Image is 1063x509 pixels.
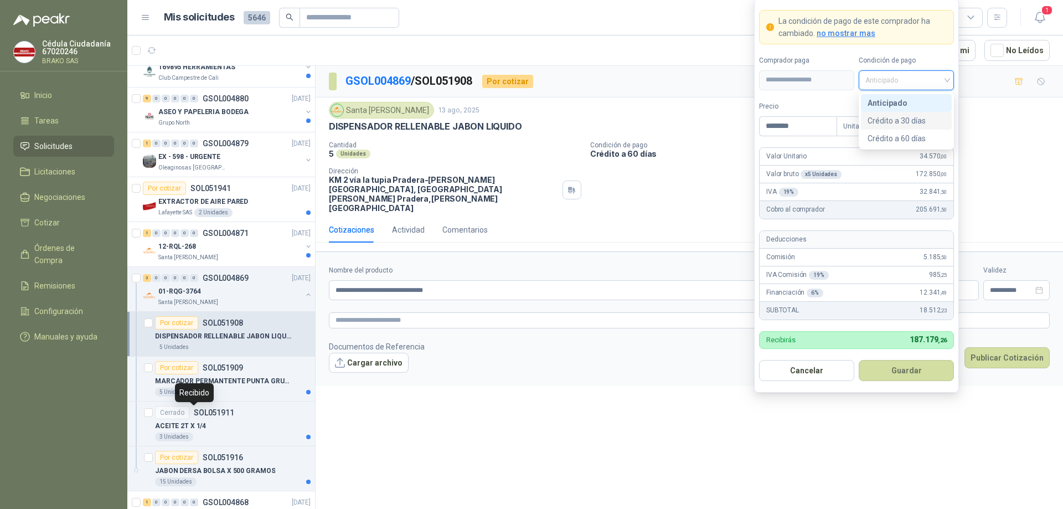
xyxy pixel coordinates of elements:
div: 3 Unidades [155,433,193,441]
p: GSOL004868 [203,498,249,506]
div: 0 [171,95,179,102]
a: Por cotizarSOL051909MARCADOR PERMANTENTE PUNTA GRUESA5 Unidades [127,357,315,402]
span: Configuración [34,305,83,317]
p: 01-RQG-3764 [158,286,201,297]
div: 3 [143,274,151,282]
p: IVA [766,187,798,197]
div: 0 [180,274,189,282]
button: No Leídos [984,40,1050,61]
div: Por cotizar [143,182,186,195]
p: Valor bruto [766,169,842,179]
div: Anticipado [861,94,952,112]
button: 1 [1030,8,1050,28]
p: JABON DERSA BOLSA X 500 GRAMOS [155,466,275,476]
div: Por cotizar [155,361,198,374]
div: 0 [171,274,179,282]
span: ,23 [940,307,947,313]
div: 0 [180,95,189,102]
img: Company Logo [143,244,156,258]
div: Santa [PERSON_NAME] [329,102,434,119]
p: [DATE] [292,138,311,149]
div: Anticipado [868,97,945,109]
div: Recibido [175,383,214,402]
label: Comprador paga [759,55,854,66]
div: 5 Unidades [155,388,193,397]
p: Lafayette SAS [158,208,192,217]
span: ,49 [940,290,947,296]
a: 1 0 0 0 0 0 GSOL004879[DATE] Company LogoEX - 598 - URGENTEOleaginosas [GEOGRAPHIC_DATA][PERSON_N... [143,137,313,172]
a: Inicio [13,85,114,106]
p: Documentos de Referencia [329,341,425,353]
p: DISPENSADOR RELLENABLE JABON LIQUIDO [329,121,522,132]
p: Financiación [766,287,823,298]
p: SOL051911 [194,409,234,417]
div: 0 [190,95,198,102]
span: ,26 [938,337,947,344]
button: Cancelar [759,360,854,381]
a: Órdenes de Compra [13,238,114,271]
p: Cédula Ciudadanía 67020246 [42,40,114,55]
p: Comisión [766,252,795,263]
p: Club Campestre de Cali [158,74,219,83]
img: Company Logo [143,110,156,123]
div: 0 [162,95,170,102]
p: GSOL004871 [203,229,249,237]
p: / SOL051908 [345,73,473,90]
div: 15 Unidades [155,477,197,486]
a: Solicitudes [13,136,114,157]
p: La condición de pago de este comprador ha cambiado. [778,15,947,39]
p: GSOL004869 [203,274,249,282]
span: ,50 [940,207,947,213]
p: Santa [PERSON_NAME] [158,298,218,307]
p: Condición de pago [590,141,1059,149]
span: 5.185 [923,252,947,263]
div: 0 [190,229,198,237]
img: Company Logo [143,65,156,78]
div: 1 [143,140,151,147]
span: 18.512 [920,305,947,316]
p: 13 ago, 2025 [438,105,479,116]
span: 32.841 [920,187,947,197]
div: 0 [152,229,161,237]
p: GSOL004880 [203,95,249,102]
a: Licitaciones [13,161,114,182]
div: 6 % [807,289,823,297]
div: 0 [180,498,189,506]
label: Validez [983,265,1050,276]
div: Cerrado [155,406,189,419]
button: Guardar [859,360,954,381]
p: KM 2 vía la tupia Pradera-[PERSON_NAME][GEOGRAPHIC_DATA], [GEOGRAPHIC_DATA][PERSON_NAME] Pradera ... [329,175,558,213]
span: 205.691 [916,204,947,215]
a: Cotizar [13,212,114,233]
span: 985 [929,270,947,280]
div: 0 [171,229,179,237]
span: Unitario [843,118,905,135]
span: Manuales y ayuda [34,331,97,343]
div: 0 [152,498,161,506]
p: Valor Unitario [766,151,807,162]
a: 1 0 0 0 0 0 GSOL004871[DATE] Company Logo12-RQL-268Santa [PERSON_NAME] [143,227,313,262]
p: Crédito a 60 días [590,149,1059,158]
div: 5 Unidades [155,343,193,352]
p: Oleaginosas [GEOGRAPHIC_DATA][PERSON_NAME] [158,163,228,172]
span: Cotizar [34,217,60,229]
img: Company Logo [331,104,343,116]
button: Publicar Cotización [964,347,1050,368]
div: 0 [180,229,189,237]
p: Recibirás [766,336,796,343]
p: Cantidad [329,141,581,149]
div: 0 [162,274,170,282]
p: 12-RQL-268 [158,241,196,252]
span: 12.341 [920,287,947,298]
p: EXTRACTOR DE AIRE PARED [158,197,248,207]
div: Crédito a 30 días [861,112,952,130]
img: Company Logo [14,42,35,63]
p: SUBTOTAL [766,305,799,316]
div: 0 [162,140,170,147]
img: Company Logo [143,199,156,213]
div: 1 [143,498,151,506]
span: 187.179 [910,335,947,344]
a: Tareas [13,110,114,131]
p: GSOL004879 [203,140,249,147]
p: [DATE] [292,94,311,104]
